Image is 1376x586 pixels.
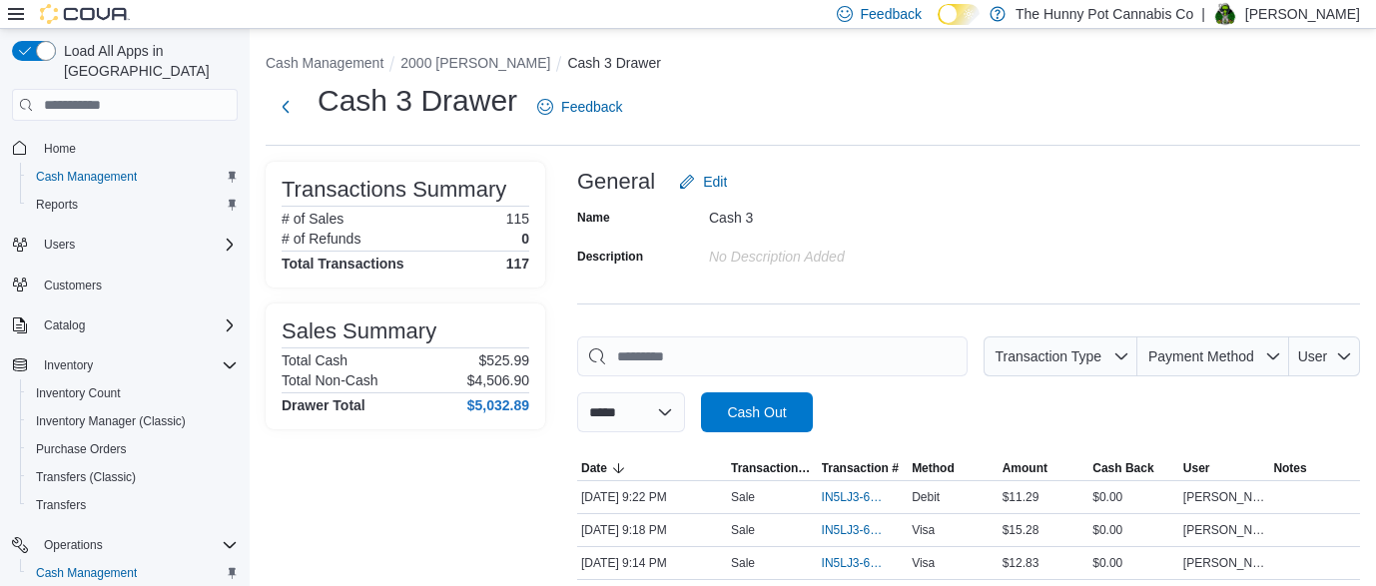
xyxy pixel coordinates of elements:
[1003,489,1039,505] span: $11.29
[1092,460,1153,476] span: Cash Back
[20,491,246,519] button: Transfers
[822,460,899,476] span: Transaction #
[577,249,643,265] label: Description
[467,372,529,388] p: $4,506.90
[822,485,905,509] button: IN5LJ3-6146014
[908,456,999,480] button: Method
[1179,456,1270,480] button: User
[36,197,78,213] span: Reports
[20,435,246,463] button: Purchase Orders
[671,162,735,202] button: Edit
[703,172,727,192] span: Edit
[1088,485,1179,509] div: $0.00
[731,522,755,538] p: Sale
[999,456,1089,480] button: Amount
[1016,2,1193,26] p: The Hunny Pot Cannabis Co
[282,372,378,388] h6: Total Non-Cash
[36,135,238,160] span: Home
[28,465,144,489] a: Transfers (Classic)
[36,169,137,185] span: Cash Management
[282,231,360,247] h6: # of Refunds
[44,357,93,373] span: Inventory
[20,407,246,435] button: Inventory Manager (Classic)
[822,518,905,542] button: IN5LJ3-6145980
[912,489,940,505] span: Debit
[701,392,813,432] button: Cash Out
[912,555,935,571] span: Visa
[822,489,885,505] span: IN5LJ3-6146014
[1088,518,1179,542] div: $0.00
[822,551,905,575] button: IN5LJ3-6145938
[44,237,75,253] span: Users
[318,81,517,121] h1: Cash 3 Drawer
[44,141,76,157] span: Home
[1088,456,1179,480] button: Cash Back
[44,278,102,293] span: Customers
[822,555,885,571] span: IN5LJ3-6145938
[28,437,135,461] a: Purchase Orders
[731,460,814,476] span: Transaction Type
[818,456,909,480] button: Transaction #
[28,493,94,517] a: Transfers
[4,231,246,259] button: Users
[36,313,238,337] span: Catalog
[1183,522,1266,538] span: [PERSON_NAME]
[529,87,630,127] a: Feedback
[1003,522,1039,538] span: $15.28
[1003,460,1047,476] span: Amount
[36,565,137,581] span: Cash Management
[266,55,383,71] button: Cash Management
[1148,348,1254,364] span: Payment Method
[282,319,436,343] h3: Sales Summary
[20,163,246,191] button: Cash Management
[577,456,727,480] button: Date
[36,497,86,513] span: Transfers
[36,353,238,377] span: Inventory
[577,210,610,226] label: Name
[282,256,404,272] h4: Total Transactions
[36,533,111,557] button: Operations
[282,211,344,227] h6: # of Sales
[28,165,238,189] span: Cash Management
[912,460,955,476] span: Method
[567,55,660,71] button: Cash 3 Drawer
[1201,2,1205,26] p: |
[28,465,238,489] span: Transfers (Classic)
[467,397,529,413] h4: $5,032.89
[506,256,529,272] h4: 117
[28,437,238,461] span: Purchase Orders
[36,137,84,161] a: Home
[938,25,939,26] span: Dark Mode
[36,273,238,297] span: Customers
[28,409,194,433] a: Inventory Manager (Classic)
[28,561,145,585] a: Cash Management
[36,233,83,257] button: Users
[266,53,1360,77] nav: An example of EuiBreadcrumbs
[577,551,727,575] div: [DATE] 9:14 PM
[577,518,727,542] div: [DATE] 9:18 PM
[577,336,968,376] input: This is a search bar. As you type, the results lower in the page will automatically filter.
[561,97,622,117] span: Feedback
[36,441,127,457] span: Purchase Orders
[282,397,365,413] h4: Drawer Total
[4,271,246,299] button: Customers
[28,381,129,405] a: Inventory Count
[44,537,103,553] span: Operations
[1183,555,1266,571] span: [PERSON_NAME]
[28,193,238,217] span: Reports
[731,555,755,571] p: Sale
[28,193,86,217] a: Reports
[938,4,980,25] input: Dark Mode
[28,381,238,405] span: Inventory Count
[581,460,607,476] span: Date
[36,533,238,557] span: Operations
[709,202,977,226] div: Cash 3
[4,351,246,379] button: Inventory
[4,133,246,162] button: Home
[995,348,1101,364] span: Transaction Type
[984,336,1137,376] button: Transaction Type
[912,522,935,538] span: Visa
[1137,336,1289,376] button: Payment Method
[506,211,529,227] p: 115
[1183,460,1210,476] span: User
